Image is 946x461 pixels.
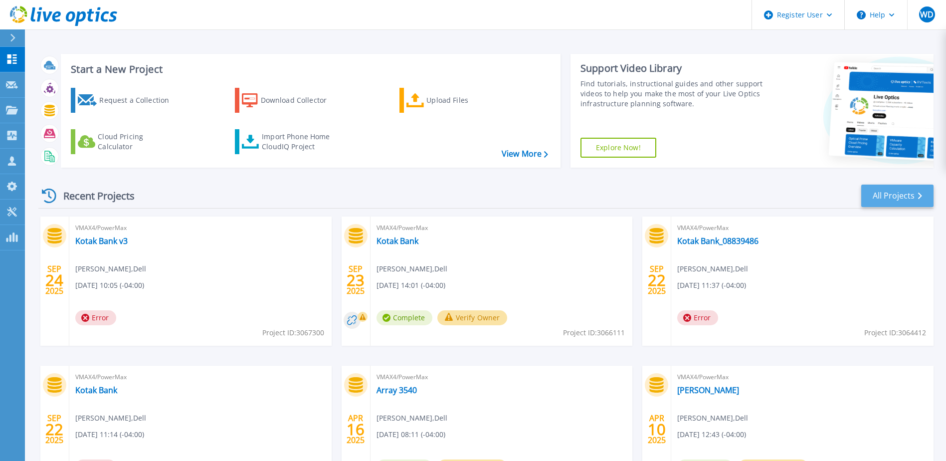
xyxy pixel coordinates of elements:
div: Recent Projects [38,184,148,208]
div: Download Collector [261,90,341,110]
span: [PERSON_NAME] , Dell [75,263,146,274]
span: Project ID: 3064412 [864,327,926,338]
a: Kotak Bank_08839486 [677,236,758,246]
span: 22 [648,276,666,284]
span: VMAX4/PowerMax [677,223,928,233]
span: VMAX4/PowerMax [377,372,627,383]
span: [DATE] 14:01 (-04:00) [377,280,445,291]
a: Kotak Bank v3 [75,236,128,246]
span: 22 [45,425,63,434]
a: Array 3540 [377,385,417,395]
div: Find tutorials, instructional guides and other support videos to help you make the most of your L... [580,79,765,109]
span: VMAX4/PowerMax [75,372,326,383]
a: View More [502,149,548,159]
span: [DATE] 08:11 (-04:00) [377,429,445,440]
div: SEP 2025 [45,262,64,298]
span: [DATE] 12:43 (-04:00) [677,429,746,440]
div: Import Phone Home CloudIQ Project [262,132,340,152]
span: [PERSON_NAME] , Dell [677,413,748,424]
span: VMAX4/PowerMax [75,223,326,233]
button: Verify Owner [437,310,508,325]
span: 10 [648,425,666,434]
span: [PERSON_NAME] , Dell [677,263,748,274]
span: Error [75,310,116,325]
span: [DATE] 10:05 (-04:00) [75,280,144,291]
span: [PERSON_NAME] , Dell [75,413,146,424]
a: Download Collector [235,88,346,113]
span: WD [920,10,934,18]
span: Project ID: 3067300 [262,327,324,338]
span: [DATE] 11:37 (-04:00) [677,280,746,291]
span: 16 [347,425,365,434]
span: 24 [45,276,63,284]
div: Support Video Library [580,62,765,75]
a: [PERSON_NAME] [677,385,739,395]
span: [PERSON_NAME] , Dell [377,263,447,274]
div: Cloud Pricing Calculator [98,132,178,152]
div: APR 2025 [346,411,365,448]
span: Complete [377,310,432,325]
div: SEP 2025 [346,262,365,298]
a: Upload Files [399,88,511,113]
div: Request a Collection [99,90,179,110]
span: [PERSON_NAME] , Dell [377,413,447,424]
a: Cloud Pricing Calculator [71,129,182,154]
div: SEP 2025 [647,262,666,298]
span: 23 [347,276,365,284]
a: Kotak Bank [377,236,418,246]
div: APR 2025 [647,411,666,448]
a: Explore Now! [580,138,656,158]
h3: Start a New Project [71,64,548,75]
span: Project ID: 3066111 [563,327,625,338]
a: All Projects [861,185,934,207]
div: SEP 2025 [45,411,64,448]
a: Request a Collection [71,88,182,113]
span: VMAX4/PowerMax [377,223,627,233]
span: VMAX4/PowerMax [677,372,928,383]
a: Kotak Bank [75,385,117,395]
div: Upload Files [426,90,506,110]
span: [DATE] 11:14 (-04:00) [75,429,144,440]
span: Error [677,310,718,325]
